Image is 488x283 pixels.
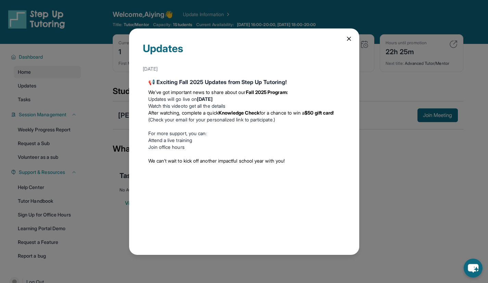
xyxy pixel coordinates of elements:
[148,158,285,164] span: We can’t wait to kick off another impactful school year with you!
[333,110,334,116] span: !
[148,109,340,123] li: (Check your email for your personalized link to participate.)
[260,110,304,116] span: for a chance to win a
[143,63,346,75] div: [DATE]
[148,130,340,137] p: For more support, you can:
[143,42,346,63] div: Updates
[218,110,260,116] strong: Knowledge Check
[304,110,333,116] strong: $50 gift card
[148,78,340,86] div: 📢 Exciting Fall 2025 Updates from Step Up Tutoring!
[148,89,246,95] span: We’ve got important news to share about our
[148,137,192,143] a: Attend a live training
[197,96,213,102] strong: [DATE]
[148,103,340,109] li: to get all the details
[148,96,340,103] li: Updates will go live on
[148,103,184,109] a: Watch this video
[464,259,483,278] button: chat-button
[148,110,218,116] span: After watching, complete a quick
[148,144,185,150] a: Join office hours
[246,89,288,95] strong: Fall 2025 Program:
